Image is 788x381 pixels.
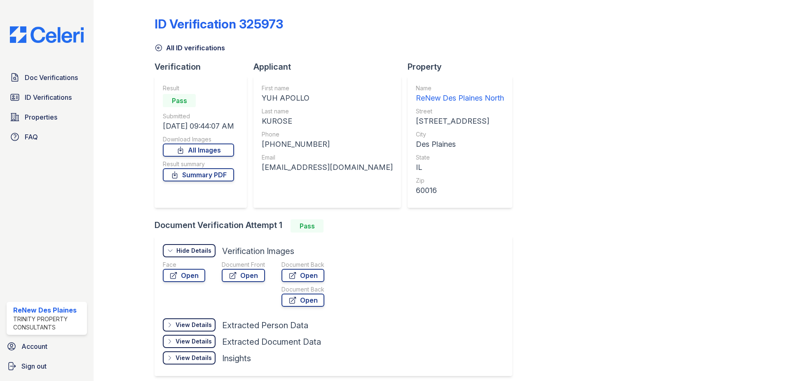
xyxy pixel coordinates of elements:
div: Des Plaines [416,139,504,150]
div: Result [163,84,234,92]
a: Account [3,338,90,355]
div: KUROSE [262,115,393,127]
div: State [416,153,504,162]
div: Extracted Document Data [222,336,321,348]
div: Document Back [281,285,324,294]
div: Verification Images [222,245,294,257]
div: 60016 [416,185,504,196]
div: Pass [163,94,196,107]
div: View Details [176,337,212,346]
div: Zip [416,176,504,185]
div: Verification [155,61,253,73]
div: Phone [262,130,393,139]
div: First name [262,84,393,92]
div: YUH APOLLO [262,92,393,104]
a: FAQ [7,129,87,145]
div: Trinity Property Consultants [13,315,84,332]
div: Pass [291,219,324,233]
iframe: chat widget [753,348,780,373]
a: ID Verifications [7,89,87,106]
span: FAQ [25,132,38,142]
div: [STREET_ADDRESS] [416,115,504,127]
div: Insights [222,353,251,364]
div: Street [416,107,504,115]
a: Open [281,269,324,282]
a: All ID verifications [155,43,225,53]
div: Document Back [281,261,324,269]
span: Account [21,341,47,351]
a: Properties [7,109,87,125]
div: [DATE] 09:44:07 AM [163,120,234,132]
div: Submitted [163,112,234,120]
div: Face [163,261,205,269]
div: Property [408,61,519,73]
div: ReNew Des Plaines [13,305,84,315]
span: Properties [25,112,57,122]
div: Document Front [222,261,265,269]
a: Open [163,269,205,282]
div: Result summary [163,160,234,168]
div: Download Images [163,135,234,143]
div: View Details [176,321,212,329]
a: Open [281,294,324,307]
span: ID Verifications [25,92,72,102]
img: CE_Logo_Blue-a8612792a0a2168367f1c8372b55b34899dd931a85d93a1a3d3e32e68fde9ad4.png [3,26,90,43]
span: Sign out [21,361,47,371]
div: IL [416,162,504,173]
div: ReNew Des Plaines North [416,92,504,104]
div: Applicant [253,61,408,73]
div: Email [262,153,393,162]
div: View Details [176,354,212,362]
div: Hide Details [176,247,211,255]
div: Last name [262,107,393,115]
span: Doc Verifications [25,73,78,82]
div: City [416,130,504,139]
div: Name [416,84,504,92]
a: Sign out [3,358,90,374]
a: All Images [163,143,234,157]
div: Document Verification Attempt 1 [155,219,519,233]
div: Extracted Person Data [222,320,308,331]
a: Summary PDF [163,168,234,181]
a: Name ReNew Des Plaines North [416,84,504,104]
a: Doc Verifications [7,69,87,86]
a: Open [222,269,265,282]
div: [PHONE_NUMBER] [262,139,393,150]
div: [EMAIL_ADDRESS][DOMAIN_NAME] [262,162,393,173]
div: ID Verification 325973 [155,16,283,31]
